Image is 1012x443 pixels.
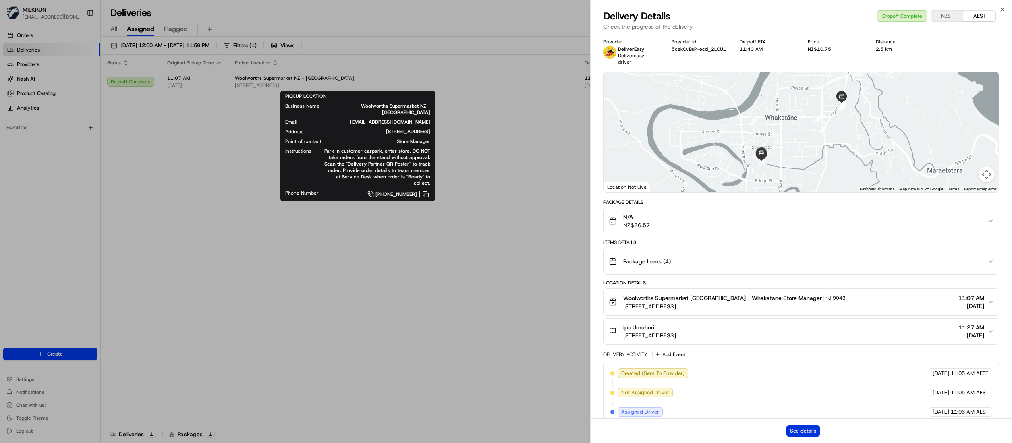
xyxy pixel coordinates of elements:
[606,182,632,192] img: Google
[958,331,984,339] span: [DATE]
[876,46,931,52] div: 2.5 km
[623,294,822,302] span: Woolworths Supermarket [GEOGRAPHIC_DATA] - Whakatane Store Manager
[375,191,417,197] span: [PHONE_NUMBER]
[603,39,659,45] div: Provider
[958,302,984,310] span: [DATE]
[808,39,863,45] div: Price
[860,186,894,192] button: Keyboard shortcuts
[740,39,795,45] div: Dropoff ETA
[285,119,297,125] span: Email
[749,116,758,125] div: 7
[808,46,863,52] div: NZ$10.75
[618,46,644,52] span: DeliverEasy
[979,166,995,182] button: Map camera controls
[603,199,999,205] div: Package Details
[814,113,823,122] div: 6
[652,350,688,359] button: Add Event
[951,408,989,416] span: 11:06 AM AEST
[933,408,949,416] span: [DATE]
[899,187,943,191] span: Map data ©2025 Google
[963,11,995,21] button: AEST
[621,389,669,396] span: Not Assigned Driver
[951,370,989,377] span: 11:05 AM AEST
[603,239,999,246] div: Items Details
[332,103,430,116] span: Woolworths Supermarket NZ - [GEOGRAPHIC_DATA]
[933,389,949,396] span: [DATE]
[757,157,766,166] div: 9
[672,39,727,45] div: Provider Id
[958,294,984,302] span: 11:07 AM
[623,331,676,339] span: [STREET_ADDRESS]
[604,248,999,274] button: Package Items (4)
[603,46,616,59] img: delivereasy_logo.png
[604,182,650,192] div: Location Not Live
[285,138,321,145] span: Point of contact
[623,257,671,265] span: Package Items ( 4 )
[285,93,326,99] span: PICKUP LOCATION
[604,319,999,344] button: ipo Umuhuri[STREET_ADDRESS]11:27 AM[DATE]
[740,46,795,52] div: 11:40 AM
[603,23,999,31] p: Check the progress of the delivery.
[672,46,727,52] button: 5cekCvBuP-ecd_2LCUxFyA
[316,128,430,135] span: [STREET_ADDRESS]
[604,208,999,234] button: N/ANZ$36.57
[603,279,999,286] div: Location Details
[332,190,430,199] a: [PHONE_NUMBER]
[931,11,963,21] button: NZST
[623,213,650,221] span: N/A
[948,187,959,191] a: Terms (opens in new tab)
[964,187,996,191] a: Report a map error
[623,323,654,331] span: ipo Umuhuri
[876,39,931,45] div: Distance
[285,190,319,196] span: Phone Number
[618,52,644,65] span: Delivereasy driver
[604,289,999,315] button: Woolworths Supermarket [GEOGRAPHIC_DATA] - Whakatane Store Manager9043[STREET_ADDRESS]11:07 AM[DATE]
[958,323,984,331] span: 11:27 AM
[621,408,659,416] span: Assigned Driver
[285,148,311,154] span: Instructions
[285,103,319,109] span: Business Name
[623,221,650,229] span: NZ$36.57
[603,351,647,358] div: Delivery Activity
[951,389,989,396] span: 11:05 AM AEST
[819,124,827,133] div: 1
[623,302,848,311] span: [STREET_ADDRESS]
[310,119,430,125] span: [EMAIL_ADDRESS][DOMAIN_NAME]
[621,370,685,377] span: Created (Sent To Provider)
[285,128,303,135] span: Address
[756,143,765,152] div: 8
[606,182,632,192] a: Open this area in Google Maps (opens a new window)
[833,295,846,301] span: 9043
[933,370,949,377] span: [DATE]
[603,10,670,23] span: Delivery Details
[324,148,430,186] span: Park in customer carpark, enter store. DO NOT take orders from the stand without approval. Scan t...
[334,138,430,145] span: Store Manager
[837,102,846,111] div: 3
[786,425,820,437] button: See details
